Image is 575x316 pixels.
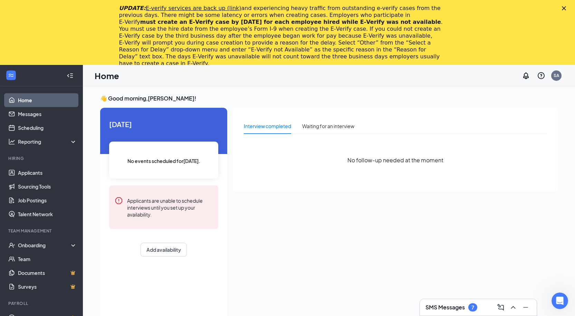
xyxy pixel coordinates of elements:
[18,207,77,221] a: Talent Network
[554,73,559,78] div: SA
[497,303,505,312] svg: ComposeMessage
[18,242,71,249] div: Onboarding
[100,95,558,102] h3: 👋 Good morning, [PERSON_NAME] !
[115,197,123,205] svg: Error
[244,122,291,130] div: Interview completed
[8,155,76,161] div: Hiring
[552,293,568,309] iframe: Intercom live chat
[119,5,445,67] div: and experiencing heavy traffic from outstanding e-verify cases from the previous days. There migh...
[127,197,213,218] div: Applicants are unable to schedule interviews until you set up your availability.
[8,300,76,306] div: Payroll
[18,121,77,135] a: Scheduling
[8,138,15,145] svg: Analysis
[95,70,119,82] h1: Home
[18,93,77,107] a: Home
[18,138,77,145] div: Reporting
[18,280,77,294] a: SurveysCrown
[508,302,519,313] button: ChevronUp
[562,6,569,10] div: Close
[18,166,77,180] a: Applicants
[18,266,77,280] a: DocumentsCrown
[8,242,15,249] svg: UserCheck
[141,243,187,257] button: Add availability
[140,19,441,25] b: must create an E‑Verify case by [DATE] for each employee hired while E‑Verify was not available
[67,72,74,79] svg: Collapse
[18,252,77,266] a: Team
[495,302,506,313] button: ComposeMessage
[302,122,354,130] div: Waiting for an interview
[18,180,77,193] a: Sourcing Tools
[119,5,241,11] i: UPDATE:
[471,305,474,310] div: 7
[146,5,241,11] a: E-verify services are back up (link)
[347,156,443,164] span: No follow-up needed at the moment
[109,119,218,130] span: [DATE]
[520,302,531,313] button: Minimize
[509,303,517,312] svg: ChevronUp
[537,71,545,80] svg: QuestionInfo
[8,72,15,79] svg: WorkstreamLogo
[18,193,77,207] a: Job Postings
[127,157,200,165] span: No events scheduled for [DATE] .
[522,71,530,80] svg: Notifications
[18,107,77,121] a: Messages
[8,228,76,234] div: Team Management
[521,303,530,312] svg: Minimize
[425,304,465,311] h3: SMS Messages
